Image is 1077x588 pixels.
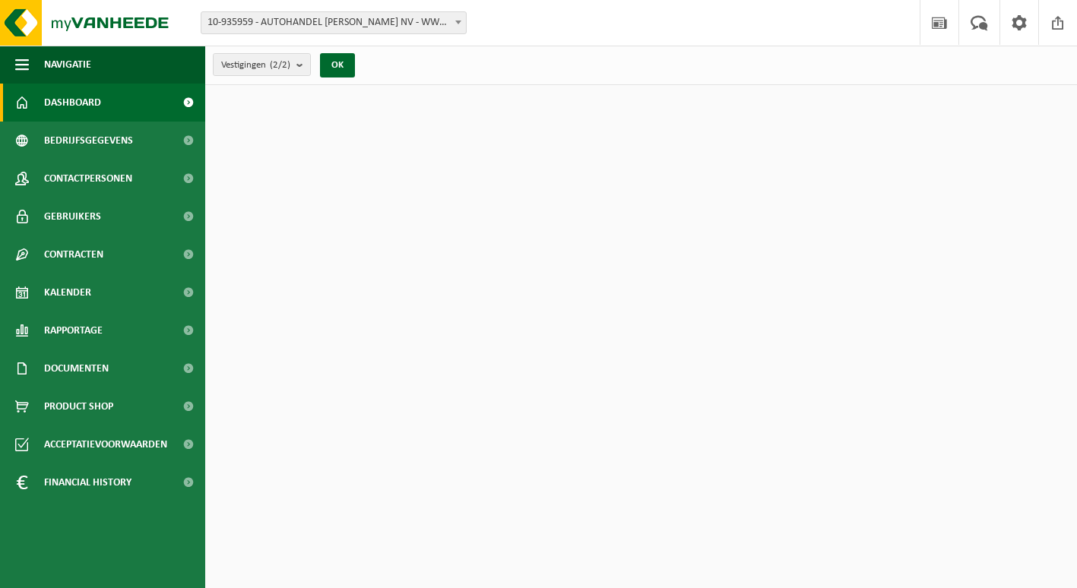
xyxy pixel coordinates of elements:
button: Vestigingen(2/2) [213,53,311,76]
button: OK [320,53,355,77]
span: 10-935959 - AUTOHANDEL O. COCQUYT NV - WW27 - BRUGGE [201,12,466,33]
span: Acceptatievoorwaarden [44,425,167,463]
span: Kalender [44,273,91,311]
span: Bedrijfsgegevens [44,122,133,160]
span: Vestigingen [221,54,290,77]
span: 10-935959 - AUTOHANDEL O. COCQUYT NV - WW27 - BRUGGE [201,11,467,34]
span: Gebruikers [44,198,101,236]
span: Rapportage [44,311,103,349]
span: Financial History [44,463,131,501]
count: (2/2) [270,60,290,70]
span: Product Shop [44,387,113,425]
span: Documenten [44,349,109,387]
span: Navigatie [44,46,91,84]
span: Contactpersonen [44,160,132,198]
span: Dashboard [44,84,101,122]
span: Contracten [44,236,103,273]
